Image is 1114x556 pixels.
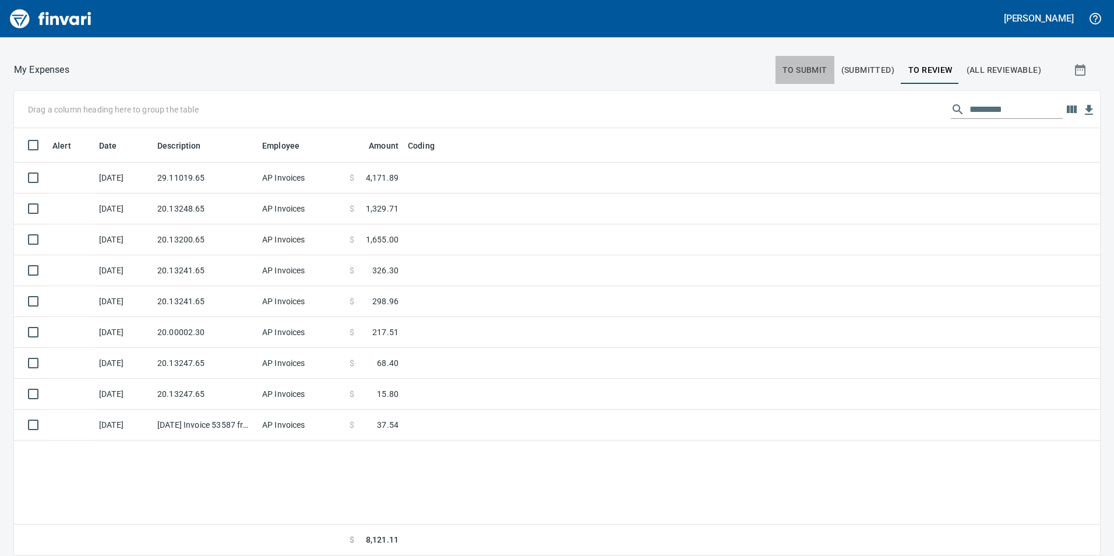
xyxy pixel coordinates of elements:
[782,63,827,78] span: To Submit
[377,419,399,431] span: 37.54
[153,348,258,379] td: 20.13247.65
[94,163,153,193] td: [DATE]
[14,63,69,77] p: My Expenses
[153,163,258,193] td: 29.11019.65
[354,139,399,153] span: Amount
[262,139,315,153] span: Employee
[153,379,258,410] td: 20.13247.65
[258,286,345,317] td: AP Invoices
[908,63,953,78] span: To Review
[1063,101,1080,118] button: Choose columns to display
[841,63,894,78] span: (Submitted)
[258,193,345,224] td: AP Invoices
[94,286,153,317] td: [DATE]
[1063,56,1100,84] button: Show transactions within a particular date range
[372,326,399,338] span: 217.51
[153,255,258,286] td: 20.13241.65
[99,139,132,153] span: Date
[28,104,199,115] p: Drag a column heading here to group the table
[153,224,258,255] td: 20.13200.65
[350,203,354,214] span: $
[369,139,399,153] span: Amount
[350,534,354,546] span: $
[967,63,1041,78] span: (All Reviewable)
[258,224,345,255] td: AP Invoices
[1080,101,1098,119] button: Download Table
[372,265,399,276] span: 326.30
[350,295,354,307] span: $
[377,388,399,400] span: 15.80
[153,286,258,317] td: 20.13241.65
[258,317,345,348] td: AP Invoices
[372,295,399,307] span: 298.96
[350,419,354,431] span: $
[94,224,153,255] td: [DATE]
[366,234,399,245] span: 1,655.00
[258,255,345,286] td: AP Invoices
[94,193,153,224] td: [DATE]
[258,348,345,379] td: AP Invoices
[350,326,354,338] span: $
[408,139,435,153] span: Coding
[94,317,153,348] td: [DATE]
[350,234,354,245] span: $
[350,388,354,400] span: $
[94,379,153,410] td: [DATE]
[258,379,345,410] td: AP Invoices
[157,139,201,153] span: Description
[377,357,399,369] span: 68.40
[262,139,299,153] span: Employee
[94,410,153,441] td: [DATE]
[350,172,354,184] span: $
[94,348,153,379] td: [DATE]
[52,139,71,153] span: Alert
[153,410,258,441] td: [DATE] Invoice 53587 from Van-port Rigging Inc (1-11072)
[52,139,86,153] span: Alert
[366,203,399,214] span: 1,329.71
[366,172,399,184] span: 4,171.89
[350,357,354,369] span: $
[14,63,69,77] nav: breadcrumb
[408,139,450,153] span: Coding
[94,255,153,286] td: [DATE]
[258,410,345,441] td: AP Invoices
[157,139,216,153] span: Description
[1001,9,1077,27] button: [PERSON_NAME]
[99,139,117,153] span: Date
[153,193,258,224] td: 20.13248.65
[350,265,354,276] span: $
[1004,12,1074,24] h5: [PERSON_NAME]
[366,534,399,546] span: 8,121.11
[258,163,345,193] td: AP Invoices
[153,317,258,348] td: 20.00002.30
[7,5,94,33] img: Finvari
